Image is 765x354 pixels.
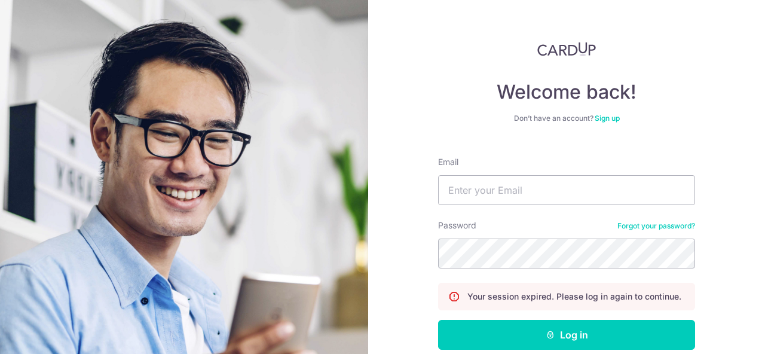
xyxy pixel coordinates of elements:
button: Log in [438,320,695,350]
h4: Welcome back! [438,80,695,104]
label: Email [438,156,458,168]
a: Sign up [595,114,620,123]
p: Your session expired. Please log in again to continue. [467,291,681,303]
div: Don’t have an account? [438,114,695,123]
label: Password [438,219,476,231]
img: CardUp Logo [537,42,596,56]
a: Forgot your password? [617,221,695,231]
input: Enter your Email [438,175,695,205]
